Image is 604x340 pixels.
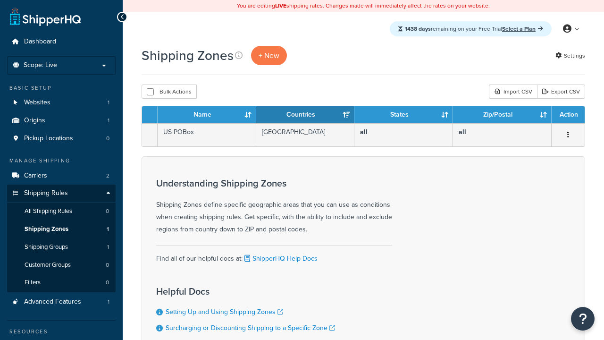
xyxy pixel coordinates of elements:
[256,123,355,146] td: [GEOGRAPHIC_DATA]
[7,185,116,202] a: Shipping Rules
[24,298,81,306] span: Advanced Features
[502,25,543,33] a: Select a Plan
[7,256,116,274] li: Customer Groups
[156,245,392,265] div: Find all of our helpful docs at:
[555,49,585,62] a: Settings
[7,185,116,292] li: Shipping Rules
[158,123,256,146] td: US POBox
[158,106,256,123] th: Name: activate to sort column ascending
[7,221,116,238] li: Shipping Zones
[7,274,116,291] li: Filters
[7,256,116,274] a: Customer Groups 0
[7,157,116,165] div: Manage Shipping
[7,94,116,111] li: Websites
[106,261,109,269] span: 0
[108,117,109,125] span: 1
[7,167,116,185] a: Carriers 2
[166,307,283,317] a: Setting Up and Using Shipping Zones
[7,328,116,336] div: Resources
[142,85,197,99] button: Bulk Actions
[390,21,552,36] div: remaining on your Free Trial
[453,106,552,123] th: Zip/Postal: activate to sort column ascending
[537,85,585,99] a: Export CSV
[251,46,287,65] a: + New
[106,279,109,287] span: 0
[7,203,116,220] li: All Shipping Rules
[489,85,537,99] div: Import CSV
[7,238,116,256] li: Shipping Groups
[24,135,73,143] span: Pickup Locations
[7,130,116,147] li: Pickup Locations
[106,172,109,180] span: 2
[571,307,595,331] button: Open Resource Center
[243,254,318,263] a: ShipperHQ Help Docs
[7,274,116,291] a: Filters 0
[7,130,116,147] a: Pickup Locations 0
[107,243,109,251] span: 1
[166,323,335,333] a: Surcharging or Discounting Shipping to a Specific Zone
[25,225,68,233] span: Shipping Zones
[7,221,116,238] a: Shipping Zones 1
[156,178,392,236] div: Shipping Zones define specific geographic areas that you can use as conditions when creating ship...
[106,207,109,215] span: 0
[7,112,116,129] a: Origins 1
[552,106,585,123] th: Action
[7,84,116,92] div: Basic Setup
[108,298,109,306] span: 1
[24,99,50,107] span: Websites
[156,286,335,297] h3: Helpful Docs
[7,293,116,311] a: Advanced Features 1
[142,46,234,65] h1: Shipping Zones
[108,99,109,107] span: 1
[24,61,57,69] span: Scope: Live
[25,243,68,251] span: Shipping Groups
[7,167,116,185] li: Carriers
[256,106,355,123] th: Countries: activate to sort column ascending
[25,261,71,269] span: Customer Groups
[106,135,109,143] span: 0
[7,203,116,220] a: All Shipping Rules 0
[10,7,81,26] a: ShipperHQ Home
[24,189,68,197] span: Shipping Rules
[405,25,431,33] strong: 1438 days
[7,238,116,256] a: Shipping Groups 1
[7,293,116,311] li: Advanced Features
[459,127,466,137] b: all
[360,127,368,137] b: all
[107,225,109,233] span: 1
[25,207,72,215] span: All Shipping Rules
[156,178,392,188] h3: Understanding Shipping Zones
[7,33,116,51] a: Dashboard
[275,1,286,10] b: LIVE
[24,38,56,46] span: Dashboard
[259,50,279,61] span: + New
[24,172,47,180] span: Carriers
[24,117,45,125] span: Origins
[25,279,41,287] span: Filters
[7,112,116,129] li: Origins
[7,94,116,111] a: Websites 1
[354,106,453,123] th: States: activate to sort column ascending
